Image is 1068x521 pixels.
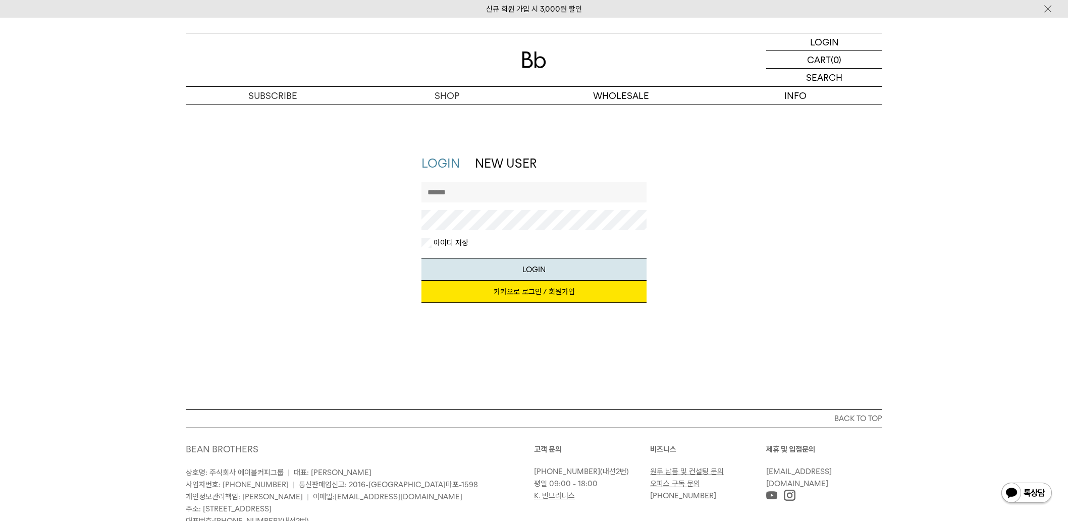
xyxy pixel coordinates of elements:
p: 비즈니스 [650,443,766,455]
a: LOGIN [421,156,460,171]
span: 개인정보관리책임: [PERSON_NAME] [186,492,303,501]
p: 평일 09:00 - 18:00 [534,478,645,490]
p: LOGIN [810,33,839,50]
button: LOGIN [421,258,647,281]
p: INFO [708,87,882,105]
button: BACK TO TOP [186,409,882,428]
a: [PHONE_NUMBER] [650,491,716,500]
a: 신규 회원 가입 시 3,000원 할인 [486,5,582,14]
p: 고객 문의 [534,443,650,455]
a: K. 빈브라더스 [534,491,575,500]
p: CART [807,51,831,68]
a: [EMAIL_ADDRESS][DOMAIN_NAME] [335,492,462,501]
a: NEW USER [475,156,537,171]
span: 사업자번호: [PHONE_NUMBER] [186,480,289,489]
span: 상호명: 주식회사 에이블커피그룹 [186,468,284,477]
a: 원두 납품 및 컨설팅 문의 [650,467,724,476]
a: BEAN BROTHERS [186,444,258,454]
a: SHOP [360,87,534,105]
span: | [307,492,309,501]
span: 대표: [PERSON_NAME] [294,468,371,477]
a: SUBSCRIBE [186,87,360,105]
span: | [288,468,290,477]
span: 통신판매업신고: 2016-[GEOGRAPHIC_DATA]마포-1598 [299,480,478,489]
p: (내선2번) [534,465,645,478]
a: CART (0) [766,51,882,69]
span: 주소: [STREET_ADDRESS] [186,504,272,513]
a: LOGIN [766,33,882,51]
span: | [293,480,295,489]
img: 로고 [522,51,546,68]
p: 제휴 및 입점문의 [766,443,882,455]
p: WHOLESALE [534,87,708,105]
span: 이메일: [313,492,462,501]
p: SEARCH [806,69,842,86]
label: 아이디 저장 [432,238,468,248]
a: 오피스 구독 문의 [650,479,700,488]
img: 카카오톡 채널 1:1 채팅 버튼 [1000,482,1053,506]
a: [EMAIL_ADDRESS][DOMAIN_NAME] [766,467,832,488]
a: [PHONE_NUMBER] [534,467,600,476]
p: (0) [831,51,841,68]
a: 카카오로 로그인 / 회원가입 [421,281,647,303]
